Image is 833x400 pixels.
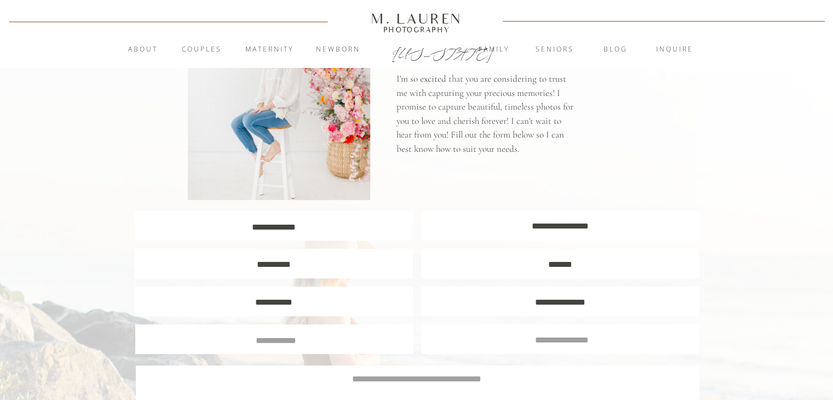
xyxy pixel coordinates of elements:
[309,44,368,55] a: Newborn
[173,44,232,55] a: Couples
[122,44,164,55] a: About
[366,27,467,32] a: Photography
[397,72,577,165] p: I'm so excited that you are considering to trust me with capturing your precious memories! I prom...
[586,44,645,55] a: blog
[525,44,584,55] a: Seniors
[645,44,704,55] a: inquire
[397,39,576,69] p: let's stay in touch
[392,45,442,58] a: [US_STATE]
[407,22,548,39] p: Hello there
[240,44,299,55] a: Maternity
[464,44,524,55] a: Family
[338,13,495,25] a: M. Lauren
